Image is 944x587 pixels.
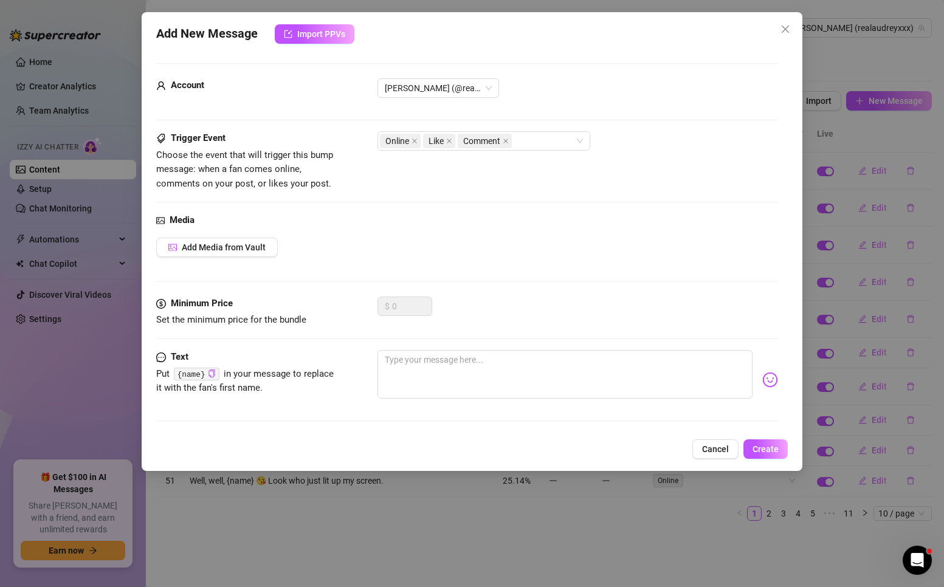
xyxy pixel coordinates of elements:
strong: Account [171,80,204,91]
span: Like [423,134,455,148]
span: Close [776,24,795,34]
span: Add Media from Vault [182,242,266,252]
span: copy [208,369,216,377]
strong: Media [170,215,195,225]
span: Set the minimum price for the bundle [156,314,306,325]
img: svg%3e [762,372,778,388]
span: Choose the event that will trigger this bump message: when a fan comes online, comments on your p... [156,149,333,189]
span: Online [385,134,409,148]
button: Click to Copy [208,369,216,379]
button: Cancel [692,439,739,459]
span: close [446,138,452,144]
span: Add New Message [156,24,258,44]
button: Close [776,19,795,39]
strong: Trigger Event [171,132,226,143]
span: picture [168,243,177,252]
button: Add Media from Vault [156,238,278,257]
strong: Minimum Price [171,298,233,309]
button: Create [743,439,788,459]
span: Online [380,134,421,148]
span: Put in your message to replace it with the fan's first name. [156,368,334,394]
strong: Text [171,351,188,362]
button: Import PPVs [275,24,354,44]
span: close [503,138,509,144]
span: Like [429,134,444,148]
span: picture [156,213,165,228]
span: message [156,350,166,365]
span: Comment [458,134,512,148]
span: user [156,78,166,93]
span: Comment [463,134,500,148]
code: {name} [174,368,219,380]
iframe: Intercom live chat [903,546,932,575]
span: Audrey (@realaudreyxxx) [385,79,492,97]
span: Import PPVs [297,29,345,39]
span: close [780,24,790,34]
span: Create [753,444,779,454]
span: tags [156,131,166,146]
span: import [284,30,292,38]
span: close [412,138,418,144]
span: Cancel [702,444,729,454]
span: dollar [156,297,166,311]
